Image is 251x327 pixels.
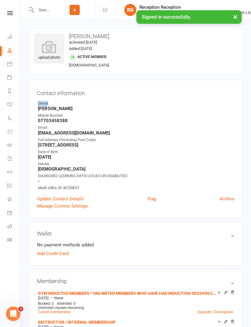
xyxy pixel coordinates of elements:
[69,40,97,45] time: Activated [DATE]
[124,4,136,16] div: RR
[6,307,20,321] iframe: Intercom live chat
[38,142,234,148] strong: [STREET_ADDRESS]
[36,296,234,301] div: —
[37,202,88,210] a: Manage Comms Settings
[7,207,21,220] a: General attendance kiosk mode
[7,31,21,44] a: Dashboard
[57,301,76,306] span: Attended: 0
[38,101,234,106] div: Owner
[230,10,241,23] button: ×
[37,88,234,96] h3: Contact information
[34,41,64,61] div: upload photo
[37,195,84,202] a: Update Contact Details
[38,106,234,111] strong: [PERSON_NAME]
[197,310,233,314] a: Upgrade / Downgrade
[38,291,218,296] a: GYM INDUCTED MEMBERS * UNLIMITED MEMBERS WHO HAVE HAD INDUCTION SESSION CAN ACCESS GYM AREA
[38,296,48,300] span: [DATE]
[38,130,234,136] strong: [EMAIL_ADDRESS][DOMAIN_NAME]
[38,173,234,179] div: DIAGNOSED LEARNING DIFFICULTLIES OR DISABILITIES
[7,220,21,234] a: Roll call kiosk mode
[69,46,92,51] time: Added [DATE]
[54,296,64,300] span: Never
[38,185,234,191] div: MAIN AREA OF INTEREST
[38,310,70,314] a: Cancel membership
[37,278,234,284] h3: Membership
[7,58,21,71] a: Calendar
[38,178,234,184] strong: -
[69,63,109,67] span: [DEMOGRAPHIC_DATA]
[38,149,234,155] div: Date of Birth
[147,195,156,202] a: Flag
[38,137,234,143] div: Full Address (*Including Post Code)
[38,118,234,123] strong: 07703458388
[34,33,237,39] h3: [PERSON_NAME]
[7,193,21,207] a: What's New
[38,161,234,167] div: Gender
[77,55,107,59] span: Active member
[38,113,234,119] div: Mobile Number
[37,230,234,237] h3: Wallet
[34,6,54,14] input: Search...
[38,166,234,172] strong: [DEMOGRAPHIC_DATA]
[219,195,234,202] a: Archive
[38,306,84,310] span: Unlimited classes remaining
[7,234,21,247] a: Class kiosk mode
[7,125,21,139] a: Product Sales
[7,85,21,98] a: Reports
[18,307,23,311] span: 2
[37,250,69,257] a: Add Credit Card
[38,154,234,160] strong: [DATE]
[38,301,54,306] span: Booked: 0
[37,241,234,248] li: No payment methods added
[7,71,21,85] a: Payments
[142,14,191,20] span: Signed in successfully.
[38,125,234,131] div: Email
[38,320,116,325] a: INSTRUCTOR / INTERNAL MEMBERSHIP
[7,44,21,58] a: People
